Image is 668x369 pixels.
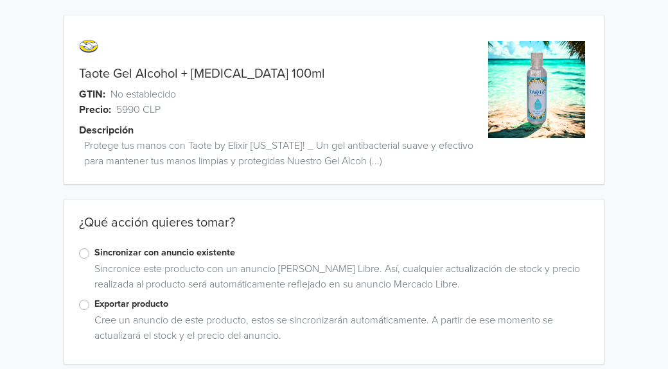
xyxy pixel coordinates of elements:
div: ¿Qué acción quieres tomar? [64,215,604,246]
label: Exportar producto [94,297,589,311]
span: No establecido [110,87,176,102]
img: product_image [488,41,585,138]
span: Descripción [79,123,134,138]
label: Sincronizar con anuncio existente [94,246,589,260]
span: Protege tus manos con Taote by Elixir [US_STATE]! _ Un gel antibacterial suave y efectivo para ma... [84,138,484,169]
span: GTIN: [79,87,105,102]
span: Precio: [79,102,111,117]
div: Sincronice este producto con un anuncio [PERSON_NAME] Libre. Así, cualquier actualización de stoc... [89,261,589,297]
div: Cree un anuncio de este producto, estos se sincronizarán automáticamente. A partir de ese momento... [89,313,589,348]
span: 5990 CLP [116,102,161,117]
a: Taote Gel Alcohol + [MEDICAL_DATA] 100ml [79,66,325,82]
